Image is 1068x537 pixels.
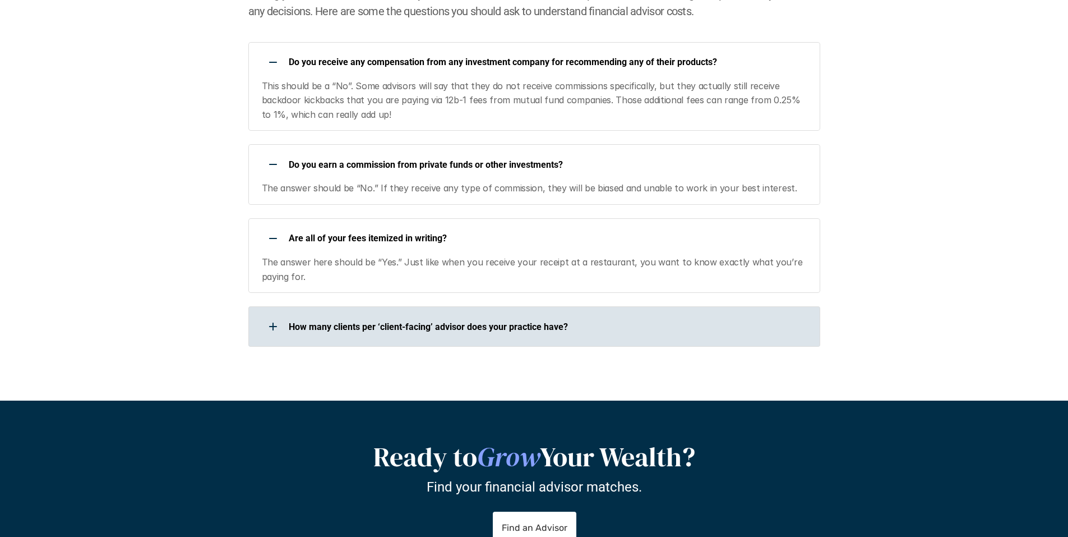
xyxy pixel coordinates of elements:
[262,79,806,122] p: This should be a “No”. Some advisors will say that they do not receive commissions specifically, ...
[289,57,806,67] p: Do you receive any compensation from any investment company for recommending any of their products?
[501,522,567,533] p: Find an Advisor
[289,159,806,170] p: Do you earn a commission from private funds or other investments?
[427,479,642,495] p: Find your financial advisor matches.
[262,255,806,284] p: The answer here should be “Yes.” Just like when you receive your receipt at a restaurant, you wan...
[289,322,806,332] p: How many clients per ‘client-facing’ advisor does your practice have?
[289,233,806,244] p: Are all of your fees itemized in writing?
[477,438,540,475] em: Grow
[254,441,815,474] h2: Ready to Your Wealth?
[262,181,806,196] p: The answer should be “No.” If they receive any type of commission, they will be biased and unable...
